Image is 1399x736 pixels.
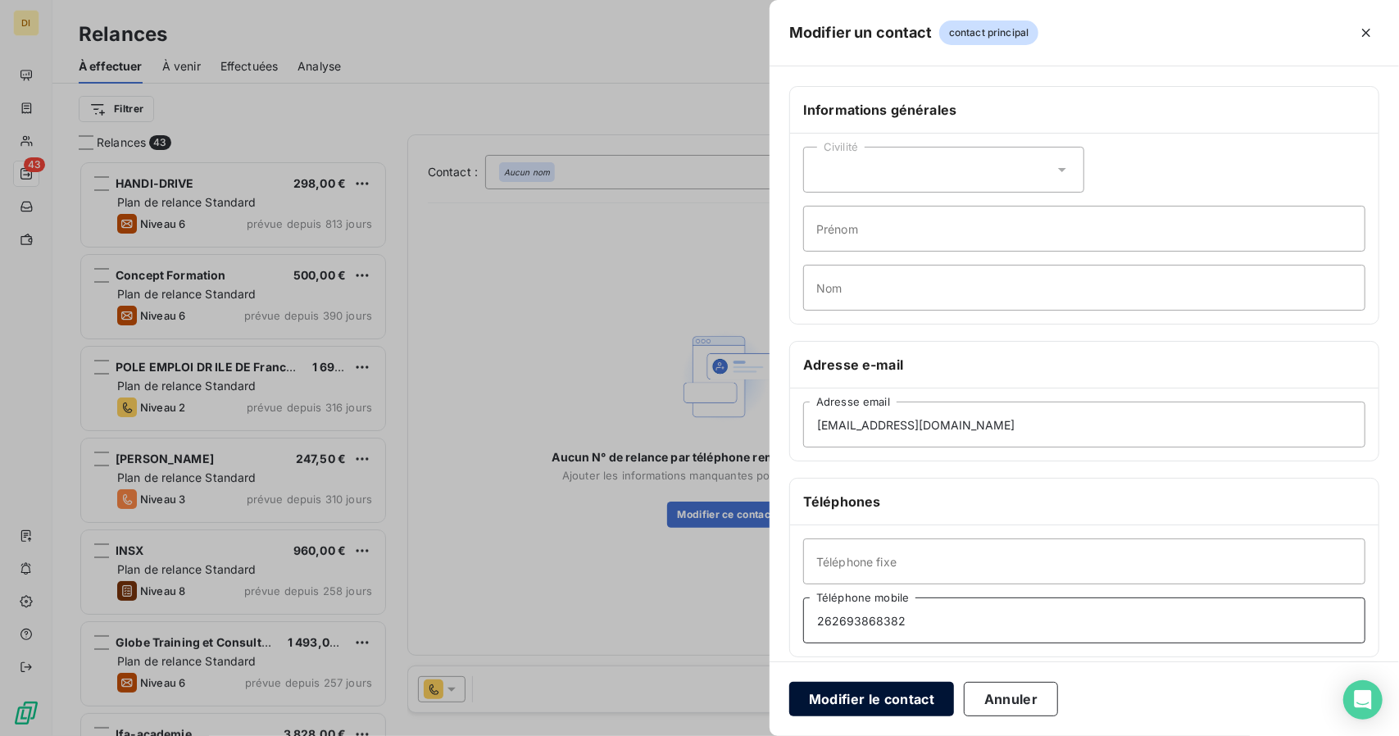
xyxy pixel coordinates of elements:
span: contact principal [939,20,1039,45]
button: Annuler [964,682,1058,716]
div: Open Intercom Messenger [1343,680,1383,720]
h6: Adresse e-mail [803,355,1365,375]
h5: Modifier un contact [789,21,933,44]
input: placeholder [803,538,1365,584]
h6: Informations générales [803,100,1365,120]
input: placeholder [803,265,1365,311]
button: Modifier le contact [789,682,954,716]
h6: Téléphones [803,492,1365,511]
input: placeholder [803,206,1365,252]
input: placeholder [803,597,1365,643]
input: placeholder [803,402,1365,448]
